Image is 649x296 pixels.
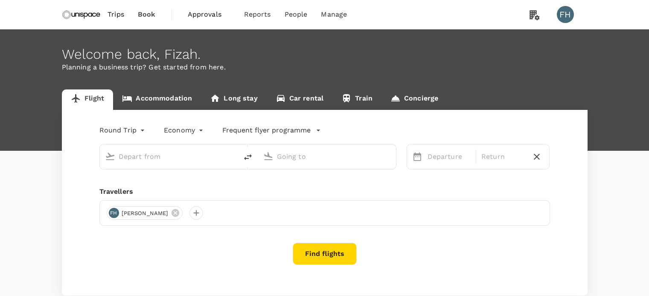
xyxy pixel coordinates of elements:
[99,187,550,197] div: Travellers
[164,124,205,137] div: Economy
[321,9,347,20] span: Manage
[267,89,333,110] a: Car rental
[109,208,119,218] div: FH
[293,243,357,265] button: Find flights
[113,89,201,110] a: Accommodation
[188,9,230,20] span: Approvals
[244,9,271,20] span: Reports
[381,89,447,110] a: Concierge
[222,125,321,135] button: Frequent flyer programme
[428,152,471,162] p: Departure
[285,9,308,20] span: People
[62,62,588,72] p: Planning a business trip? Get started from here.
[390,155,392,157] button: Open
[62,5,101,24] img: Unispace
[201,89,266,110] a: Long stay
[99,124,147,137] div: Round Trip
[481,152,524,162] p: Return
[62,89,114,110] a: Flight
[107,206,183,220] div: FH[PERSON_NAME]
[232,155,233,157] button: Open
[138,9,156,20] span: Book
[62,46,588,62] div: Welcome back , Fizah .
[116,209,174,218] span: [PERSON_NAME]
[557,6,574,23] div: FH
[108,9,124,20] span: Trips
[238,147,258,167] button: delete
[277,150,378,163] input: Going to
[119,150,220,163] input: Depart from
[222,125,311,135] p: Frequent flyer programme
[332,89,381,110] a: Train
